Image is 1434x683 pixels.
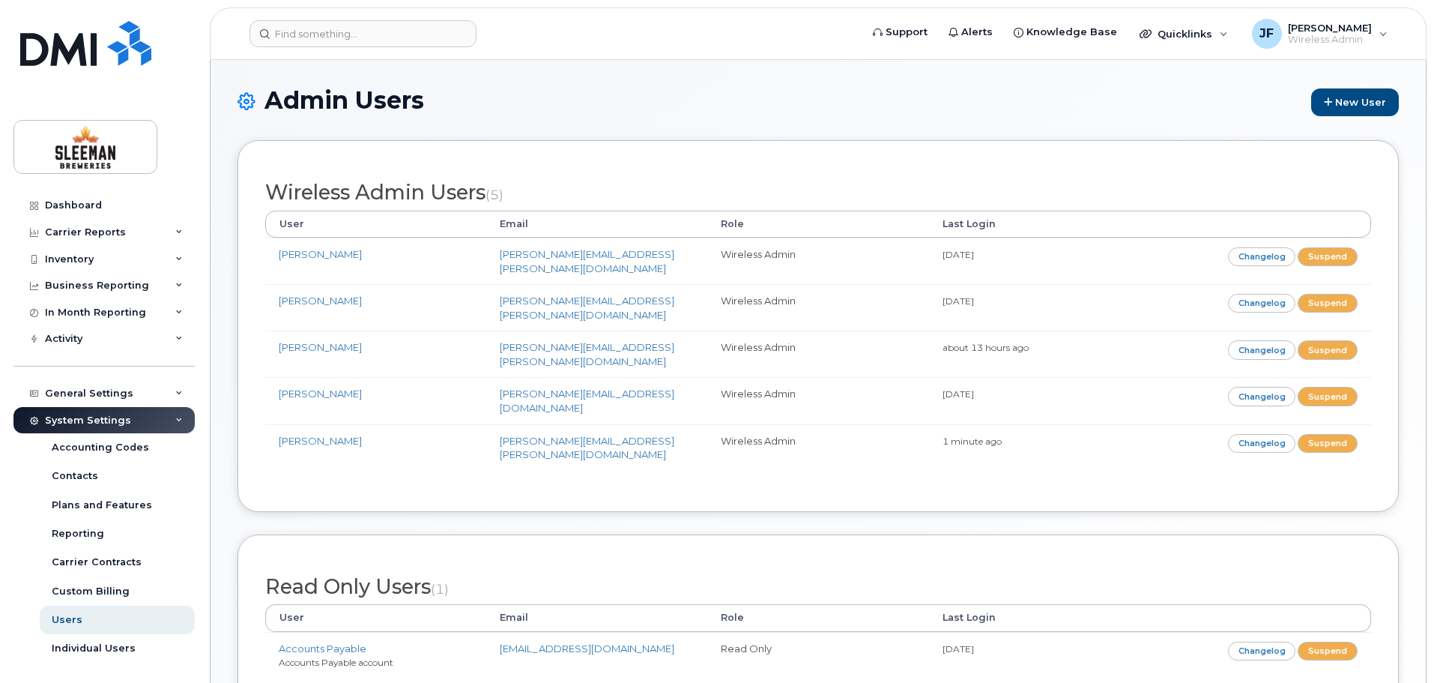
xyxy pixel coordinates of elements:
[279,248,362,260] a: [PERSON_NAME]
[943,388,974,400] small: [DATE]
[500,341,674,367] a: [PERSON_NAME][EMAIL_ADDRESS][PERSON_NAME][DOMAIN_NAME]
[1311,88,1399,116] a: New User
[486,211,707,238] th: Email
[707,238,928,284] td: Wireless Admin
[707,284,928,331] td: Wireless Admin
[485,187,503,202] small: (5)
[943,295,974,307] small: [DATE]
[1298,294,1358,313] a: Suspend
[943,342,1029,353] small: about 13 hours ago
[1228,294,1296,313] a: Changelog
[1228,434,1296,453] a: Changelog
[279,388,362,400] a: [PERSON_NAME]
[279,295,362,307] a: [PERSON_NAME]
[500,643,674,655] a: [EMAIL_ADDRESS][DOMAIN_NAME]
[707,331,928,377] td: Wireless Admin
[500,295,674,321] a: [PERSON_NAME][EMAIL_ADDRESS][PERSON_NAME][DOMAIN_NAME]
[707,632,928,679] td: Read Only
[238,87,1399,116] h1: Admin Users
[707,424,928,471] td: Wireless Admin
[500,388,674,414] a: [PERSON_NAME][EMAIL_ADDRESS][DOMAIN_NAME]
[929,211,1150,238] th: Last Login
[707,211,928,238] th: Role
[265,181,1371,204] h2: Wireless Admin Users
[707,377,928,424] td: Wireless Admin
[1298,340,1358,359] a: Suspend
[279,643,366,655] a: Accounts Payable
[1298,434,1358,453] a: Suspend
[431,581,449,597] small: (1)
[1298,387,1358,406] a: Suspend
[943,249,974,260] small: [DATE]
[943,643,974,655] small: [DATE]
[1228,642,1296,661] a: Changelog
[486,604,707,631] th: Email
[1228,387,1296,406] a: Changelog
[1228,247,1296,266] a: Changelog
[279,657,393,668] small: Accounts Payable account
[279,435,362,447] a: [PERSON_NAME]
[265,211,486,238] th: User
[1298,642,1358,661] a: Suspend
[929,604,1150,631] th: Last Login
[1228,340,1296,359] a: Changelog
[500,248,674,274] a: [PERSON_NAME][EMAIL_ADDRESS][PERSON_NAME][DOMAIN_NAME]
[265,576,1371,598] h2: Read Only Users
[943,436,1002,447] small: 1 minute ago
[279,341,362,353] a: [PERSON_NAME]
[1298,247,1358,266] a: Suspend
[500,435,674,461] a: [PERSON_NAME][EMAIL_ADDRESS][PERSON_NAME][DOMAIN_NAME]
[707,604,928,631] th: Role
[265,604,486,631] th: User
